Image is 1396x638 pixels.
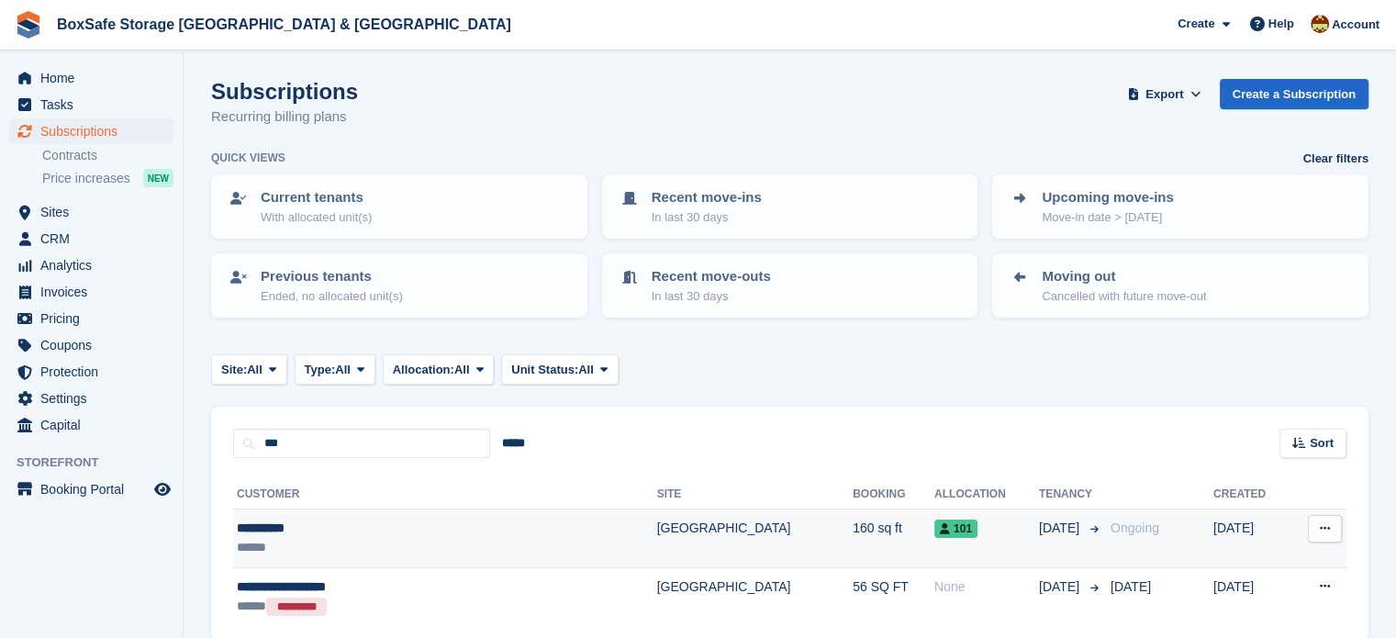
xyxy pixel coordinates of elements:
[934,577,1039,597] div: None
[40,386,151,411] span: Settings
[261,287,403,306] p: Ended, no allocated unit(s)
[1111,579,1151,594] span: [DATE]
[1039,480,1103,509] th: Tenancy
[1302,150,1368,168] a: Clear filters
[1042,287,1206,306] p: Cancelled with future move-out
[40,279,151,305] span: Invoices
[40,226,151,252] span: CRM
[1311,15,1329,33] img: Kim
[604,255,977,316] a: Recent move-outs In last 30 days
[652,287,771,306] p: In last 30 days
[9,359,173,385] a: menu
[151,478,173,500] a: Preview store
[511,361,578,379] span: Unit Status:
[1042,266,1206,287] p: Moving out
[501,354,618,385] button: Unit Status: All
[221,361,247,379] span: Site:
[40,476,151,502] span: Booking Portal
[9,332,173,358] a: menu
[9,92,173,118] a: menu
[994,255,1367,316] a: Moving out Cancelled with future move-out
[1213,567,1290,625] td: [DATE]
[50,9,519,39] a: BoxSafe Storage [GEOGRAPHIC_DATA] & [GEOGRAPHIC_DATA]
[213,176,586,237] a: Current tenants With allocated unit(s)
[305,361,336,379] span: Type:
[335,361,351,379] span: All
[1039,519,1083,538] span: [DATE]
[1178,15,1214,33] span: Create
[652,187,762,208] p: Recent move-ins
[1145,85,1183,104] span: Export
[17,453,183,472] span: Storefront
[261,187,372,208] p: Current tenants
[40,306,151,331] span: Pricing
[40,118,151,144] span: Subscriptions
[211,150,285,166] h6: Quick views
[652,208,762,227] p: In last 30 days
[42,147,173,164] a: Contracts
[9,252,173,278] a: menu
[657,509,854,568] td: [GEOGRAPHIC_DATA]
[9,306,173,331] a: menu
[40,199,151,225] span: Sites
[211,354,287,385] button: Site: All
[40,332,151,358] span: Coupons
[657,480,854,509] th: Site
[454,361,470,379] span: All
[1213,480,1290,509] th: Created
[1111,520,1159,535] span: Ongoing
[9,412,173,438] a: menu
[853,480,934,509] th: Booking
[853,567,934,625] td: 56 SQ FT
[1220,79,1368,109] a: Create a Subscription
[9,65,173,91] a: menu
[1268,15,1294,33] span: Help
[261,266,403,287] p: Previous tenants
[994,176,1367,237] a: Upcoming move-ins Move-in date > [DATE]
[1332,16,1379,34] span: Account
[1310,434,1334,453] span: Sort
[9,118,173,144] a: menu
[295,354,375,385] button: Type: All
[40,92,151,118] span: Tasks
[213,255,586,316] a: Previous tenants Ended, no allocated unit(s)
[42,168,173,188] a: Price increases NEW
[853,509,934,568] td: 160 sq ft
[9,476,173,502] a: menu
[40,359,151,385] span: Protection
[934,520,977,538] span: 101
[657,567,854,625] td: [GEOGRAPHIC_DATA]
[1042,187,1173,208] p: Upcoming move-ins
[9,226,173,252] a: menu
[604,176,977,237] a: Recent move-ins In last 30 days
[393,361,454,379] span: Allocation:
[9,279,173,305] a: menu
[211,79,358,104] h1: Subscriptions
[934,480,1039,509] th: Allocation
[261,208,372,227] p: With allocated unit(s)
[15,11,42,39] img: stora-icon-8386f47178a22dfd0bd8f6a31ec36ba5ce8667c1dd55bd0f319d3a0aa187defe.svg
[9,199,173,225] a: menu
[1042,208,1173,227] p: Move-in date > [DATE]
[42,170,130,187] span: Price increases
[1039,577,1083,597] span: [DATE]
[9,386,173,411] a: menu
[40,412,151,438] span: Capital
[247,361,262,379] span: All
[383,354,495,385] button: Allocation: All
[578,361,594,379] span: All
[652,266,771,287] p: Recent move-outs
[211,106,358,128] p: Recurring billing plans
[1213,509,1290,568] td: [DATE]
[1124,79,1205,109] button: Export
[40,65,151,91] span: Home
[233,480,657,509] th: Customer
[40,252,151,278] span: Analytics
[143,169,173,187] div: NEW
